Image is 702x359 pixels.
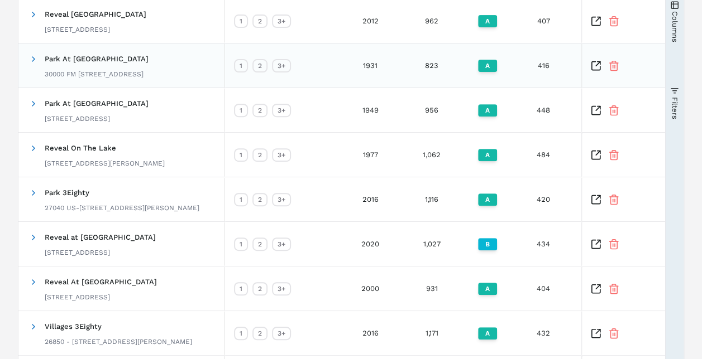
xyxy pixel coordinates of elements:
button: Remove Property From Portfolio [608,16,619,27]
div: $1,670 [571,133,627,177]
div: 2020 [337,222,404,266]
div: 3+ [272,237,291,251]
div: 1 [234,59,248,72]
span: Reveal [GEOGRAPHIC_DATA] [45,10,146,18]
span: Reveal At [GEOGRAPHIC_DATA] [45,278,157,286]
div: A [478,283,497,295]
div: B [478,238,497,250]
a: Inspect Comparable [590,194,601,205]
a: Inspect Comparable [590,149,601,161]
div: [STREET_ADDRESS] [45,248,156,257]
div: 2016 [337,177,404,221]
button: Remove Property From Portfolio [608,149,619,161]
a: Inspect Comparable [590,239,601,250]
button: Remove Property From Portfolio [608,328,619,339]
span: Filters [670,96,679,119]
div: 2 [252,237,268,251]
span: Villages 3Eighty [45,322,102,331]
div: $1,428 [571,88,627,132]
div: 27040 US-[STREET_ADDRESS][PERSON_NAME] [45,203,199,212]
div: $1,540 [571,311,627,355]
div: 448 [515,88,571,132]
div: 1 [234,282,248,295]
div: 2 [252,14,268,28]
div: 2016 [337,311,404,355]
div: 1 [234,193,248,206]
div: 1 [234,327,248,340]
div: A [478,327,497,339]
div: 2 [252,327,268,340]
div: 30000 FM [STREET_ADDRESS] [45,70,149,79]
span: Reveal at [GEOGRAPHIC_DATA] [45,233,156,241]
a: Inspect Comparable [590,16,601,27]
div: 1977 [337,133,404,177]
div: 2 [252,59,268,72]
div: 1 [234,237,248,251]
div: 823 [404,43,460,88]
div: 3+ [272,282,291,295]
div: 484 [515,133,571,177]
div: 3+ [272,14,291,28]
div: 1,171 [404,311,460,355]
div: 2 [252,193,268,206]
a: Inspect Comparable [590,328,601,339]
div: 1949 [337,88,404,132]
button: Remove Property From Portfolio [608,194,619,205]
div: [STREET_ADDRESS][PERSON_NAME] [45,159,165,168]
div: 1931 [337,43,404,88]
div: 416 [515,43,571,88]
span: Park At [GEOGRAPHIC_DATA] [45,55,149,63]
div: 3+ [272,327,291,340]
div: $1,382 [571,266,627,311]
div: A [478,60,497,72]
div: [STREET_ADDRESS] [45,114,149,123]
div: 2 [252,104,268,117]
div: 2000 [337,266,404,311]
div: $1,428 [571,222,627,266]
div: 1,062 [404,133,460,177]
div: 3+ [272,104,291,117]
div: 1 [234,14,248,28]
div: [STREET_ADDRESS] [45,25,146,34]
span: Park 3Eighty [45,188,89,197]
div: A [478,193,497,206]
div: A [478,149,497,161]
button: Remove Property From Portfolio [608,105,619,116]
div: 26850 - [STREET_ADDRESS][PERSON_NAME] [45,337,192,346]
div: 956 [404,88,460,132]
div: 2 [252,148,268,162]
div: 2 [252,282,268,295]
div: 1 [234,148,248,162]
button: Remove Property From Portfolio [608,239,619,250]
a: Inspect Comparable [590,60,601,71]
div: 3+ [272,148,291,162]
span: Reveal On The Lake [45,144,116,152]
div: 931 [404,266,460,311]
div: [STREET_ADDRESS] [45,293,157,302]
div: 3+ [272,193,291,206]
button: Remove Property From Portfolio [608,60,619,71]
div: 432 [515,311,571,355]
div: 3+ [272,59,291,72]
a: Inspect Comparable [590,283,601,294]
div: $1,473 [571,177,627,221]
a: Inspect Comparable [590,105,601,116]
div: $1,190 [571,43,627,88]
button: Remove Property From Portfolio [608,283,619,294]
div: A [478,15,497,27]
div: 1,027 [404,222,460,266]
span: Park At [GEOGRAPHIC_DATA] [45,99,149,108]
div: 1,116 [404,177,460,221]
div: 404 [515,266,571,311]
div: A [478,104,497,117]
div: 420 [515,177,571,221]
span: Columns [670,11,679,42]
div: 1 [234,104,248,117]
div: 434 [515,222,571,266]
